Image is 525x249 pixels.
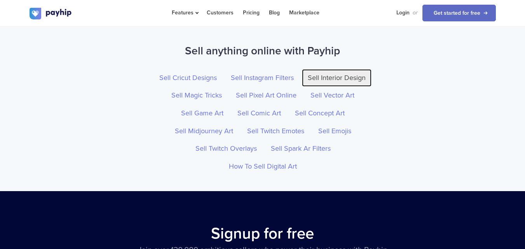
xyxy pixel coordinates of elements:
a: Sell Pixel Art Online [230,87,302,104]
a: How To Sell Digital Art [223,158,303,176]
a: Sell Game Art [175,104,229,122]
img: logo.svg [30,8,72,19]
a: Sell Instagram Filters [225,69,300,87]
a: Sell Comic Art [232,104,287,122]
a: Sell Interior Design [302,69,372,87]
span: Features [172,9,197,16]
a: Sell Emojis [312,122,357,140]
a: Get started for free [422,5,496,21]
a: Sell Midjourney Art [169,122,239,140]
a: Sell Cricut Designs [153,69,223,87]
a: Sell Concept Art [289,104,351,122]
a: Sell Magic Tricks [166,87,228,104]
a: Sell Vector Art [305,87,360,104]
a: Sell Spark Ar Filters [265,140,337,158]
h2: Sell anything online with Payhip [30,41,496,61]
a: Sell Twitch Emotes [241,122,310,140]
a: Sell Twitch Overlays [190,140,263,158]
h2: Signup for free [30,222,496,245]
